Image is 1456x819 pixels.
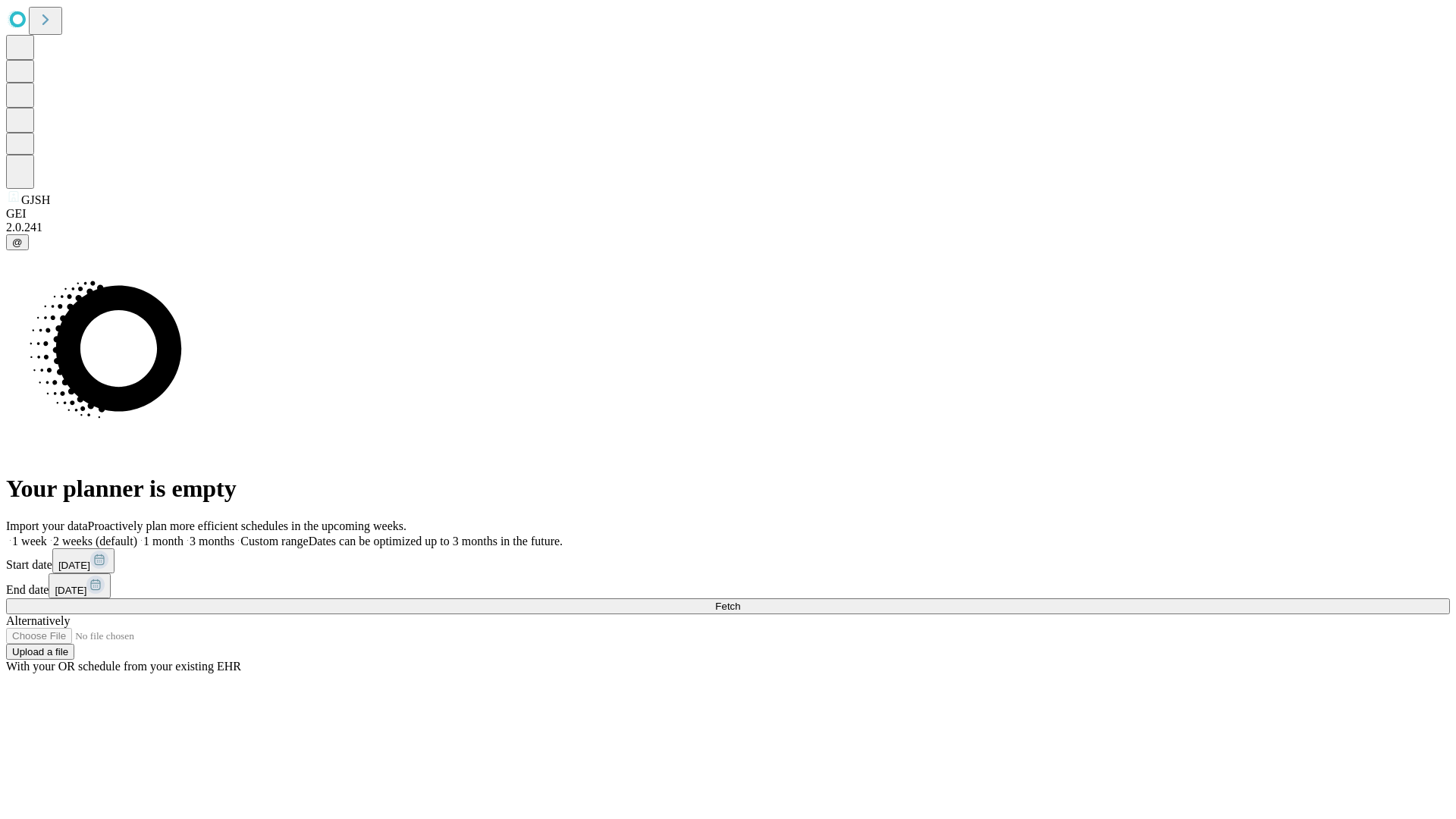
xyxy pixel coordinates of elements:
span: 1 month [143,535,184,548]
span: Custom range [240,535,308,548]
div: Start date [6,548,1450,573]
span: 1 week [12,535,47,548]
button: [DATE] [49,573,111,598]
button: @ [6,234,29,250]
span: @ [12,237,23,248]
button: Fetch [6,598,1450,614]
span: [DATE] [55,585,86,596]
button: Upload a file [6,644,74,660]
div: 2.0.241 [6,221,1450,234]
span: Fetch [715,601,740,612]
div: GEI [6,207,1450,221]
div: End date [6,573,1450,598]
span: 3 months [190,535,234,548]
h1: Your planner is empty [6,475,1450,503]
span: Import your data [6,519,88,532]
span: Proactively plan more efficient schedules in the upcoming weeks. [88,519,406,532]
span: With your OR schedule from your existing EHR [6,660,241,673]
span: GJSH [21,193,50,206]
span: Dates can be optimized up to 3 months in the future. [309,535,563,548]
span: 2 weeks (default) [53,535,137,548]
span: Alternatively [6,614,70,627]
span: [DATE] [58,560,90,571]
button: [DATE] [52,548,115,573]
